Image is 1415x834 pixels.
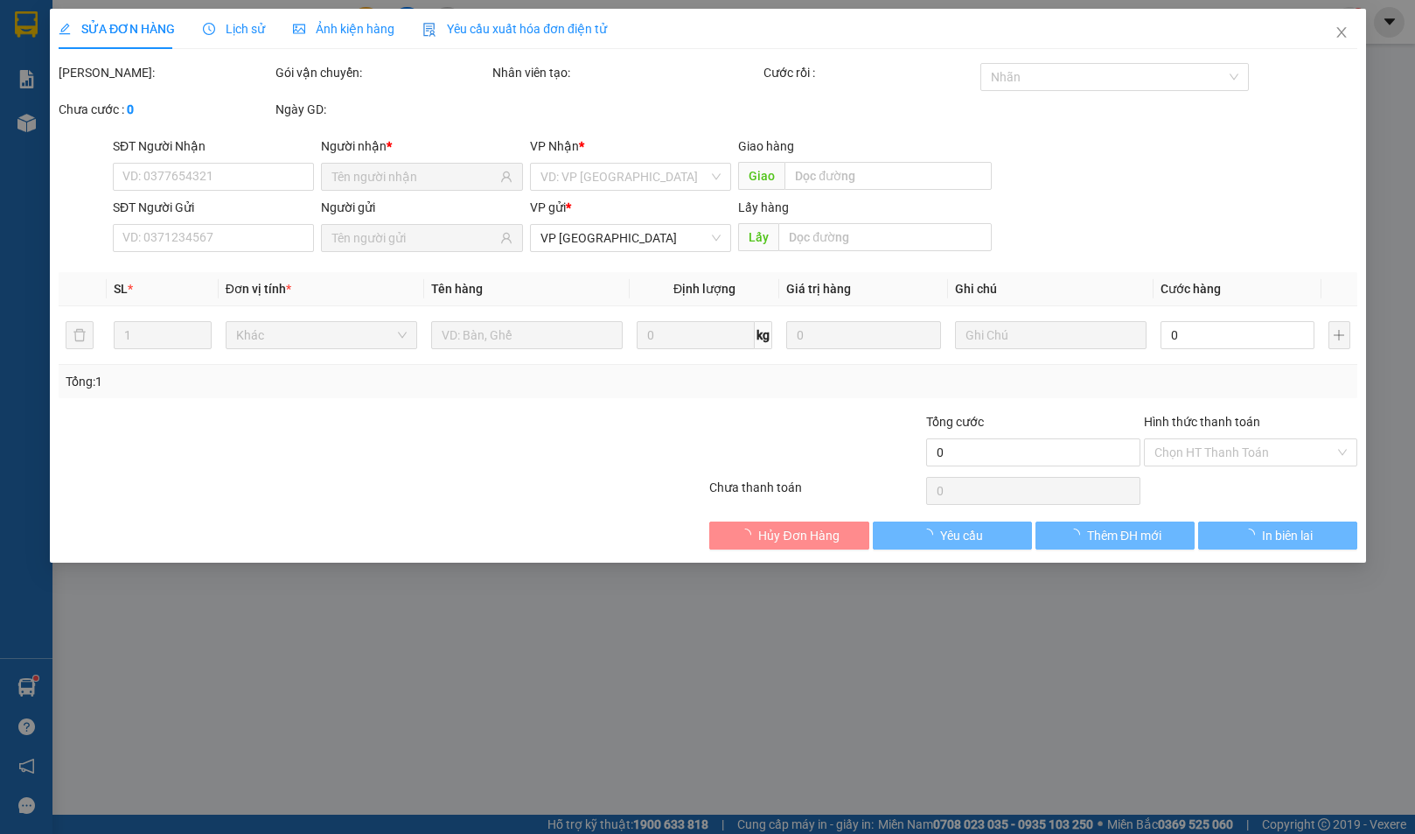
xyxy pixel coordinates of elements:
span: close [1334,25,1348,39]
button: Yêu cầu [872,522,1031,550]
span: In biên lai [1261,526,1312,545]
span: Yêu cầu xuất hóa đơn điện tử [422,22,607,36]
div: Tổng: 1 [66,372,547,391]
button: In biên lai [1197,522,1356,550]
span: Tổng cước [926,415,984,429]
div: VP gửi [530,198,731,217]
span: Cước hàng [1160,282,1220,296]
span: loading [739,529,758,541]
input: Dọc đường [778,223,992,251]
div: SĐT Người Gửi [113,198,314,217]
span: loading [1242,529,1261,541]
span: clock-circle [203,23,215,35]
div: Ngày GD: [275,100,489,119]
input: Dọc đường [784,162,992,190]
span: kg [755,321,772,349]
div: Chưa cước : [59,100,272,119]
button: delete [66,321,94,349]
div: Cước rồi : [763,63,977,82]
span: Lấy [738,223,778,251]
input: 0 [786,321,940,349]
div: Người nhận [321,137,522,156]
span: VP Đà Lạt [540,225,721,251]
div: [PERSON_NAME]: [59,63,272,82]
span: Tên hàng [431,282,483,296]
span: Định lượng [673,282,735,296]
b: 0 [127,102,134,116]
span: Lịch sử [203,22,265,36]
span: Hủy Đơn Hàng [758,526,839,545]
img: icon [422,23,436,37]
span: Thêm ĐH mới [1087,526,1161,545]
span: Giá trị hàng [786,282,851,296]
input: Tên người gửi [331,228,496,248]
div: Người gửi [321,198,522,217]
button: Thêm ĐH mới [1035,522,1194,550]
span: Khác [235,322,406,348]
button: Hủy Đơn Hàng [709,522,868,550]
label: Hình thức thanh toán [1143,415,1259,429]
span: Giao [738,162,784,190]
button: plus [1328,321,1350,349]
input: VD: Bàn, Ghế [431,321,623,349]
span: SỬA ĐƠN HÀNG [59,22,175,36]
input: Ghi Chú [954,321,1146,349]
span: loading [1068,529,1087,541]
span: Giao hàng [738,139,794,153]
div: Nhân viên tạo: [492,63,760,82]
span: user [500,171,512,183]
span: Đơn vị tính [225,282,290,296]
span: SL [113,282,127,296]
span: Yêu cầu [940,526,983,545]
span: edit [59,23,71,35]
div: Chưa thanh toán [707,478,924,508]
th: Ghi chú [947,272,1153,306]
span: user [500,232,512,244]
span: VP Nhận [530,139,579,153]
span: Lấy hàng [738,200,789,214]
span: Ảnh kiện hàng [293,22,394,36]
div: SĐT Người Nhận [113,137,314,156]
span: picture [293,23,305,35]
div: Gói vận chuyển: [275,63,489,82]
span: loading [921,529,940,541]
input: Tên người nhận [331,167,496,186]
button: Close [1316,9,1365,58]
